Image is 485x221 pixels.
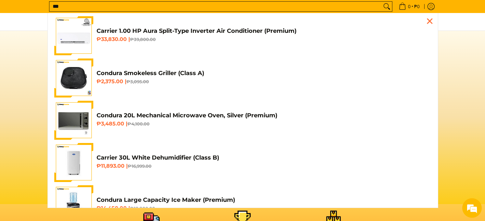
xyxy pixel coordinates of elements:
h4: Carrier 30L White Dehumidifier (Class B) [97,154,431,162]
a: Condura 20L Mechanical Microwave Oven, Silver (Premium) Condura 20L Mechanical Microwave Oven, Si... [54,101,431,140]
del: ₱4,100.00 [127,121,150,126]
span: • [397,3,422,10]
h4: Condura Large Capacity Ice Maker (Premium) [97,196,431,204]
h4: Condura 20L Mechanical Microwave Oven, Silver (Premium) [97,112,431,119]
h6: ₱33,830.00 | [97,36,431,43]
h4: Carrier 1.00 HP Aura Split-Type Inverter Air Conditioner (Premium) [97,27,431,35]
h6: ₱11,893.00 | [97,163,431,169]
span: 0 [407,4,412,9]
del: ₱18,800.00 [130,206,155,211]
h4: Condura Smokeless Griller (Class A) [97,70,431,77]
img: Carrier 1.00 HP Aura Split-Type Inverter Air Conditioner (Premium) [54,16,93,55]
img: condura-smokeless-griller-full-view-mang-kosme [54,58,93,97]
h6: ₱2,375.00 | [97,78,431,85]
a: carrier-30-liter-dehumidier-premium-full-view-mang-kosme Carrier 30L White Dehumidifier (Class B)... [54,143,431,182]
img: carrier-30-liter-dehumidier-premium-full-view-mang-kosme [54,143,93,182]
h6: ₱14,450.00 | [97,205,431,212]
button: Search [382,2,392,11]
div: Close pop up [425,16,435,26]
del: ₱3,095.00 [126,79,149,84]
a: condura-smokeless-griller-full-view-mang-kosme Condura Smokeless Griller (Class A) ₱2,375.00 |₱3,... [54,58,431,97]
del: ₱16,999.00 [128,163,151,169]
del: ₱39,800.00 [130,37,156,42]
img: Condura 20L Mechanical Microwave Oven, Silver (Premium) [54,101,93,140]
a: Carrier 1.00 HP Aura Split-Type Inverter Air Conditioner (Premium) Carrier 1.00 HP Aura Split-Typ... [54,16,431,55]
span: ₱0 [413,4,421,9]
h6: ₱3,485.00 | [97,121,431,127]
